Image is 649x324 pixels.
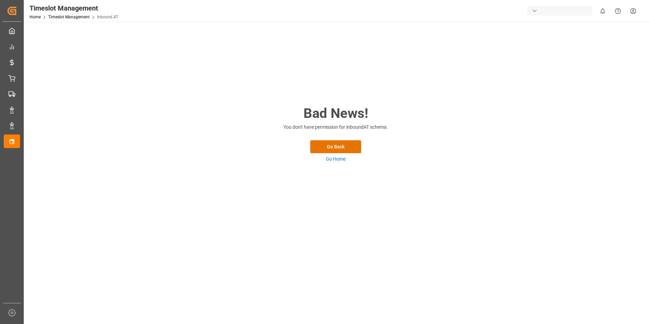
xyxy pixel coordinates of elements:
p: You don't have permission for inboundAT schema. [268,124,404,131]
h2: Bad News! [268,103,404,124]
a: Timeslot Management [48,15,90,19]
a: Home [30,15,41,19]
button: Help Center [610,3,626,19]
button: Go Back [310,140,361,153]
div: Timeslot Management [30,3,118,13]
a: Go Home [326,156,346,162]
button: show 0 new notifications [595,3,610,19]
